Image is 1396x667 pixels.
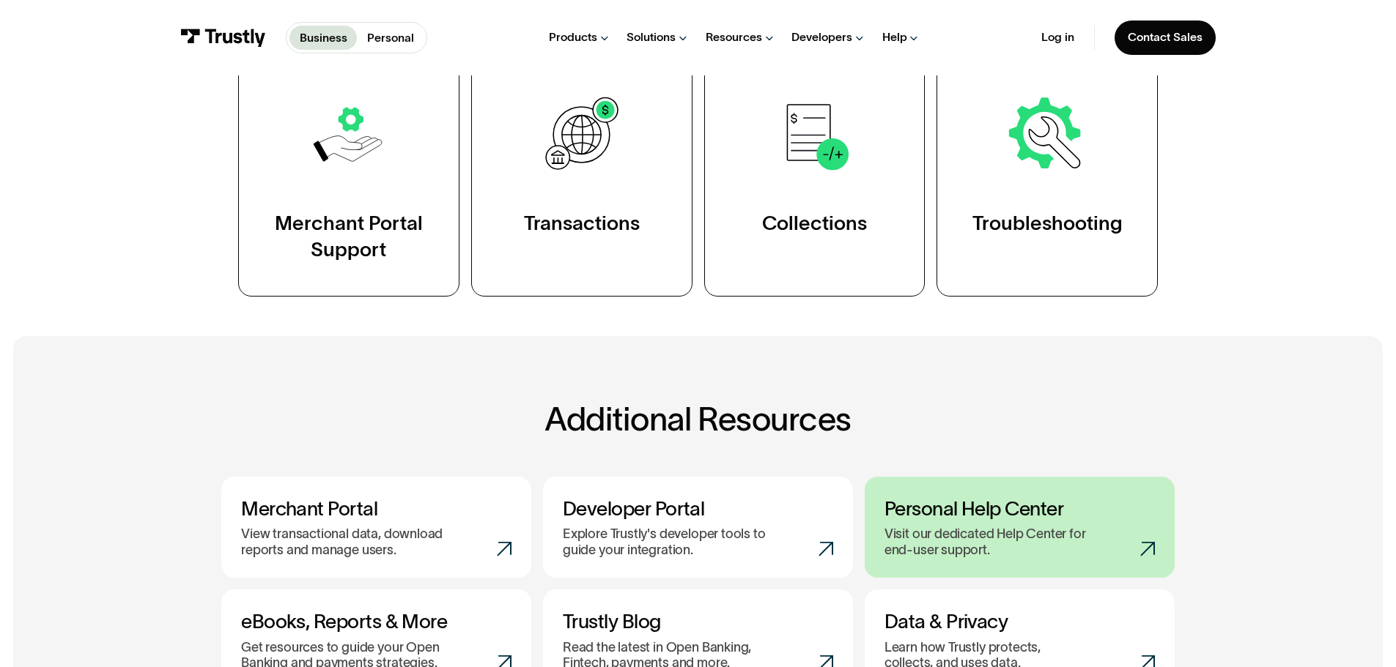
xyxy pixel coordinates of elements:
[180,29,266,47] img: Trustly Logo
[563,609,833,633] h3: Trustly Blog
[627,30,676,45] div: Solutions
[300,29,347,47] p: Business
[1115,21,1216,55] a: Contact Sales
[241,609,512,633] h3: eBooks, Reports & More
[1128,30,1203,45] div: Contact Sales
[937,59,1158,297] a: Troubleshooting
[791,30,852,45] div: Developers
[1041,30,1074,45] a: Log in
[865,477,1175,578] a: Personal Help CenterVisit our dedicated Help Center for end-user support.
[563,526,780,558] p: Explore Trustly's developer tools to guide your integration.
[704,59,926,297] a: Collections
[549,30,597,45] div: Products
[272,210,426,263] div: Merchant Portal Support
[524,210,640,236] div: Transactions
[238,59,459,297] a: Merchant Portal Support
[706,30,762,45] div: Resources
[972,210,1123,236] div: Troubleshooting
[884,496,1155,520] h3: Personal Help Center
[241,526,459,558] p: View transactional data, download reports and manage users.
[563,496,833,520] h3: Developer Portal
[357,26,424,50] a: Personal
[884,609,1155,633] h3: Data & Privacy
[221,477,531,578] a: Merchant PortalView transactional data, download reports and manage users.
[762,210,867,236] div: Collections
[884,526,1102,558] p: Visit our dedicated Help Center for end-user support.
[882,30,907,45] div: Help
[221,401,1174,437] h2: Additional Resources
[367,29,414,47] p: Personal
[241,496,512,520] h3: Merchant Portal
[471,59,693,297] a: Transactions
[543,477,853,578] a: Developer PortalExplore Trustly's developer tools to guide your integration.
[289,26,357,50] a: Business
